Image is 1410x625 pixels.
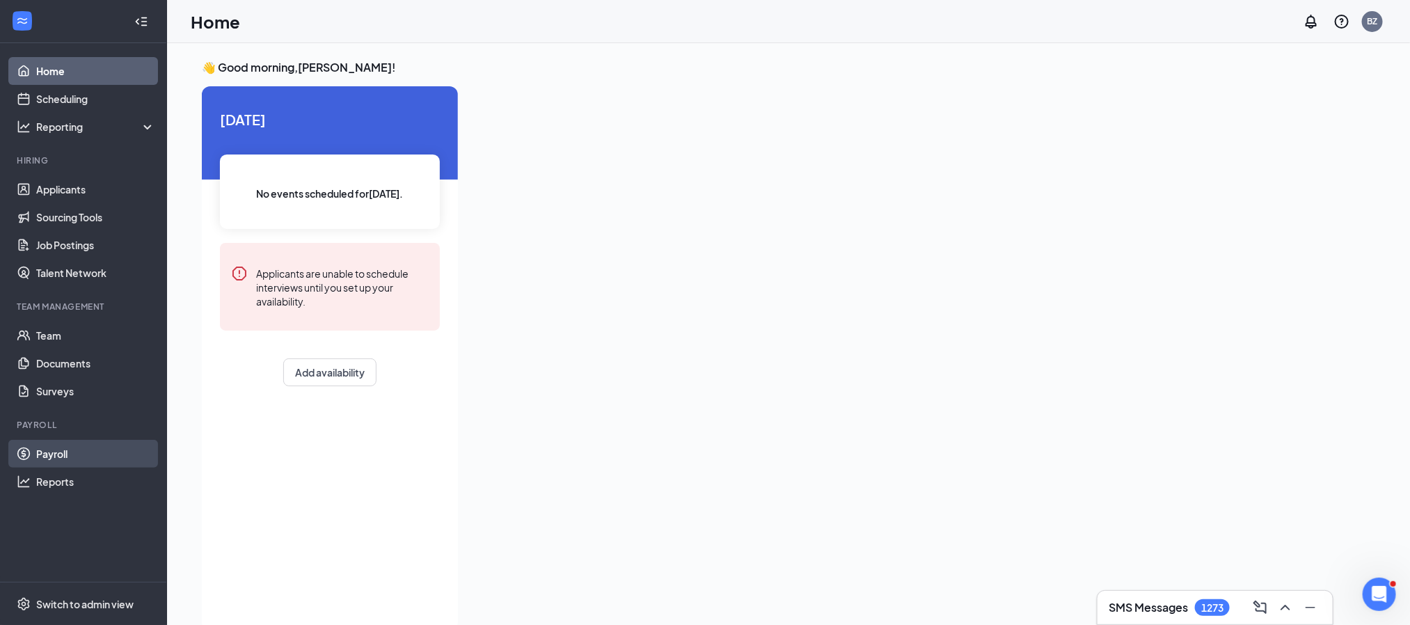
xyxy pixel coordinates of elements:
[36,120,156,134] div: Reporting
[220,109,440,130] span: [DATE]
[36,440,155,468] a: Payroll
[17,419,152,431] div: Payroll
[17,155,152,166] div: Hiring
[1252,599,1269,616] svg: ComposeMessage
[1201,602,1223,614] div: 1273
[36,468,155,496] a: Reports
[1303,13,1320,30] svg: Notifications
[36,85,155,113] a: Scheduling
[17,597,31,611] svg: Settings
[1302,599,1319,616] svg: Minimize
[36,597,134,611] div: Switch to admin view
[1274,596,1297,619] button: ChevronUp
[36,259,155,287] a: Talent Network
[1249,596,1272,619] button: ComposeMessage
[1299,596,1322,619] button: Minimize
[256,265,429,308] div: Applicants are unable to schedule interviews until you set up your availability.
[202,60,1249,75] h3: 👋 Good morning, [PERSON_NAME] !
[36,57,155,85] a: Home
[36,203,155,231] a: Sourcing Tools
[1277,599,1294,616] svg: ChevronUp
[36,231,155,259] a: Job Postings
[36,175,155,203] a: Applicants
[191,10,240,33] h1: Home
[17,301,152,312] div: Team Management
[257,186,404,201] span: No events scheduled for [DATE] .
[1109,600,1188,615] h3: SMS Messages
[36,377,155,405] a: Surveys
[1368,15,1378,27] div: BZ
[283,358,377,386] button: Add availability
[36,322,155,349] a: Team
[36,349,155,377] a: Documents
[1363,578,1396,611] iframe: Intercom live chat
[231,265,248,282] svg: Error
[1333,13,1350,30] svg: QuestionInfo
[15,14,29,28] svg: WorkstreamLogo
[17,120,31,134] svg: Analysis
[134,15,148,29] svg: Collapse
